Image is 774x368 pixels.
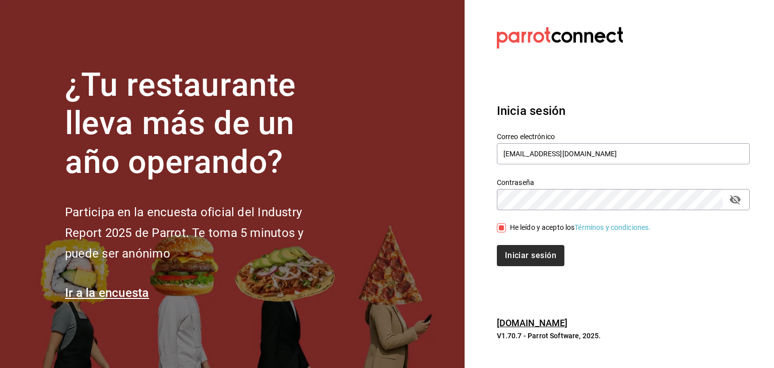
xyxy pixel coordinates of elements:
label: Contraseña [497,178,750,186]
h1: ¿Tu restaurante lleva más de un año operando? [65,66,337,182]
a: Ir a la encuesta [65,286,149,300]
p: V1.70.7 - Parrot Software, 2025. [497,331,750,341]
h2: Participa en la encuesta oficial del Industry Report 2025 de Parrot. Te toma 5 minutos y puede se... [65,202,337,264]
label: Correo electrónico [497,133,750,140]
a: [DOMAIN_NAME] [497,318,568,328]
a: Términos y condiciones. [574,223,651,231]
button: passwordField [727,191,744,208]
input: Ingresa tu correo electrónico [497,143,750,164]
h3: Inicia sesión [497,102,750,120]
button: Iniciar sesión [497,245,564,266]
div: He leído y acepto los [510,222,651,233]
